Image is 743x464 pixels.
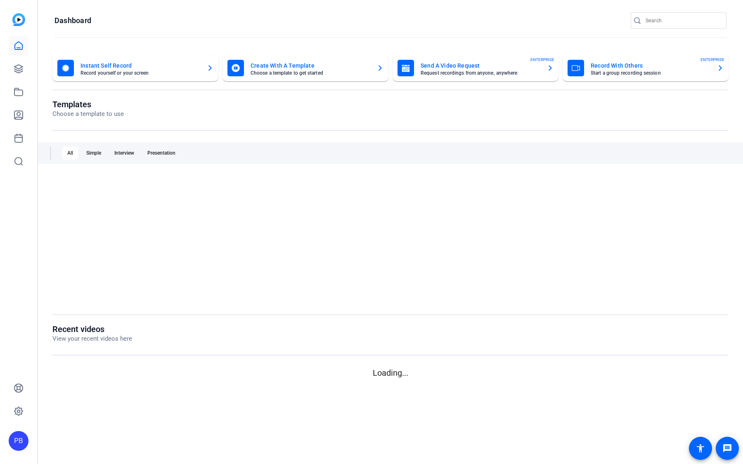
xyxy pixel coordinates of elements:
span: ENTERPRISE [700,57,724,63]
h1: Dashboard [54,16,91,26]
h1: Recent videos [52,324,132,334]
p: Loading... [52,367,729,379]
mat-card-subtitle: Record yourself or your screen [80,71,200,75]
p: View your recent videos here [52,334,132,344]
mat-icon: accessibility [696,443,705,453]
button: Record With OthersStart a group recording sessionENTERPRISE [563,55,729,81]
mat-icon: message [722,443,732,453]
div: Interview [109,146,139,160]
h1: Templates [52,99,124,109]
div: PB [9,431,28,451]
mat-card-subtitle: Start a group recording session [591,71,710,75]
div: All [62,146,78,160]
span: ENTERPRISE [530,57,554,63]
mat-card-title: Record With Others [591,61,710,71]
mat-card-subtitle: Choose a template to get started [251,71,370,75]
mat-card-title: Send A Video Request [421,61,540,71]
button: Create With A TemplateChoose a template to get started [222,55,388,81]
button: Send A Video RequestRequest recordings from anyone, anywhereENTERPRISE [393,55,558,81]
mat-card-title: Create With A Template [251,61,370,71]
mat-card-title: Instant Self Record [80,61,200,71]
mat-card-subtitle: Request recordings from anyone, anywhere [421,71,540,75]
p: Choose a template to use [52,109,124,119]
div: Presentation [142,146,180,160]
img: blue-gradient.svg [12,13,25,26]
button: Instant Self RecordRecord yourself or your screen [52,55,218,81]
input: Search [646,16,720,26]
div: Simple [81,146,106,160]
